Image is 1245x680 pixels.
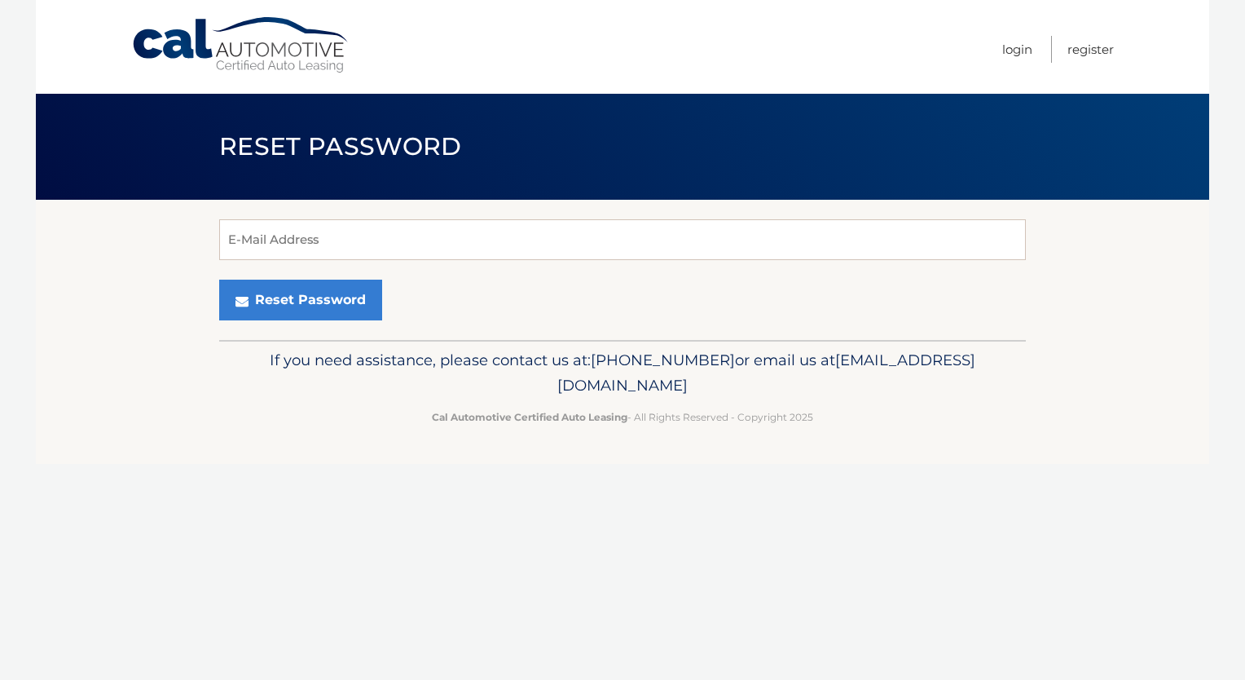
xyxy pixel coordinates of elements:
p: - All Rights Reserved - Copyright 2025 [230,408,1015,426]
a: Cal Automotive [131,16,351,74]
strong: Cal Automotive Certified Auto Leasing [432,411,627,423]
input: E-Mail Address [219,219,1026,260]
a: Register [1067,36,1114,63]
p: If you need assistance, please contact us at: or email us at [230,347,1015,400]
span: [PHONE_NUMBER] [591,351,735,369]
a: Login [1002,36,1032,63]
span: Reset Password [219,131,461,161]
button: Reset Password [219,280,382,320]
